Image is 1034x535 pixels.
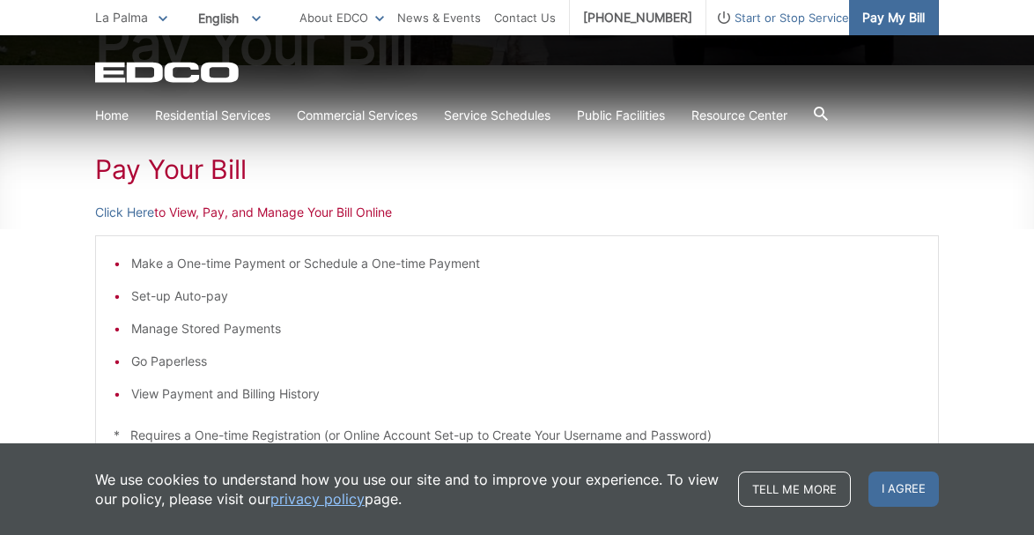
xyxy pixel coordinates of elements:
span: La Palma [95,10,148,25]
a: privacy policy [270,489,365,509]
a: Resource Center [691,106,787,125]
a: Home [95,106,129,125]
a: Residential Services [155,106,270,125]
a: EDCD logo. Return to the homepage. [95,62,241,83]
a: News & Events [397,8,481,27]
p: We use cookies to understand how you use our site and to improve your experience. To view our pol... [95,470,720,509]
p: * Requires a One-time Registration (or Online Account Set-up to Create Your Username and Password) [114,426,920,445]
a: Commercial Services [297,106,417,125]
li: Go Paperless [131,352,920,371]
li: Make a One-time Payment or Schedule a One-time Payment [131,254,920,273]
span: Pay My Bill [862,8,925,27]
p: to View, Pay, and Manage Your Bill Online [95,203,939,222]
a: Tell me more [738,472,851,507]
li: View Payment and Billing History [131,384,920,404]
h1: Pay Your Bill [95,153,939,185]
li: Set-up Auto-pay [131,286,920,306]
a: Service Schedules [444,106,550,125]
li: Manage Stored Payments [131,319,920,338]
span: English [185,4,274,33]
a: Public Facilities [577,106,665,125]
a: About EDCO [299,8,384,27]
a: Click Here [95,203,154,222]
span: I agree [868,472,939,507]
a: Contact Us [494,8,556,27]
